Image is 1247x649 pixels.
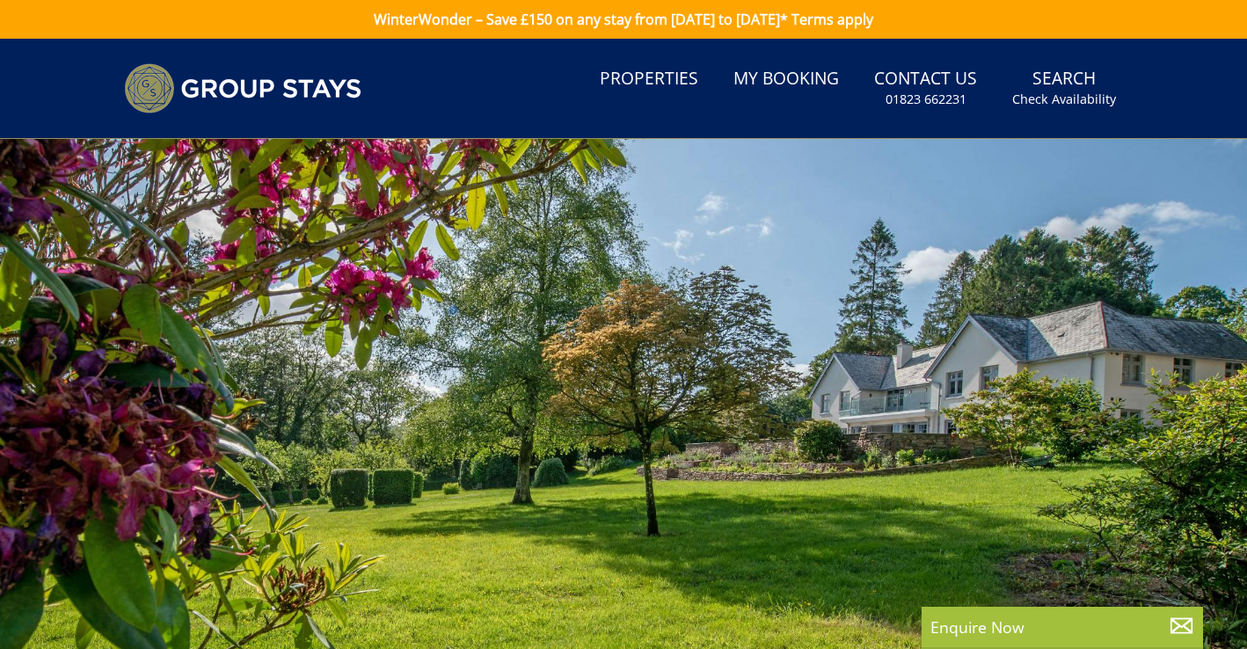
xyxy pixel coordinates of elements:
[1005,60,1123,117] a: SearchCheck Availability
[930,616,1194,638] p: Enquire Now
[1012,91,1116,108] small: Check Availability
[124,63,361,113] img: Group Stays
[886,91,966,108] small: 01823 662231
[593,60,705,99] a: Properties
[726,60,846,99] a: My Booking
[867,60,984,117] a: Contact Us01823 662231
